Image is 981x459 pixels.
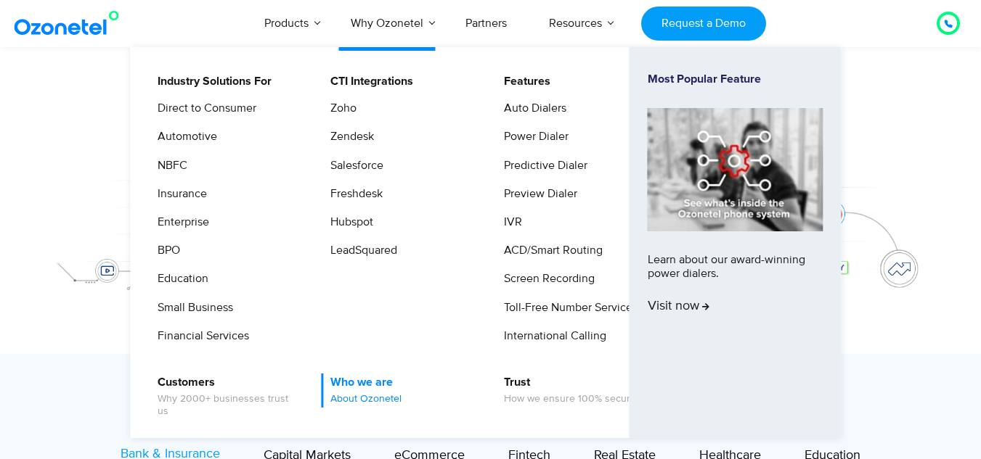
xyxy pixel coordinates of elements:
span: How we ensure 100% security [504,393,640,405]
a: Industry Solutions For [148,73,274,91]
a: Automotive [148,128,219,146]
a: Predictive Dialer [494,157,590,175]
a: CTI Integrations [321,73,415,91]
a: Screen Recording [494,270,597,288]
span: About Ozonetel [330,393,402,405]
a: Auto Dialers [494,99,569,117]
a: NBFC [148,157,190,175]
a: ACD/Smart Routing [494,241,605,260]
a: TrustHow we ensure 100% security [494,373,643,408]
a: Freshdesk [321,185,385,203]
a: Zoho [321,99,359,117]
span: Why 2000+ businesses trust us [158,393,301,418]
a: Features [494,73,553,91]
a: Direct to Consumer [148,99,259,117]
a: Zendesk [321,128,376,146]
a: Power Dialer [494,128,571,146]
a: Insurance [148,185,209,203]
a: International Calling [494,327,608,345]
a: LeadSquared [321,241,399,260]
div: Trusted CX Partner for 3,500+ Global Brands [44,390,937,415]
a: Most Popular FeatureLearn about our award-winning power dialers.Visit now [648,73,823,413]
a: CustomersWhy 2000+ businesses trust us [148,373,303,420]
a: Enterprise [148,213,211,231]
a: Who we areAbout Ozonetel [321,373,404,408]
a: Preview Dialer [494,185,579,203]
a: Small Business [148,299,235,317]
a: Salesforce [321,157,386,175]
a: IVR [494,213,524,231]
span: Visit now [648,299,709,315]
img: phone-system-min.jpg [648,108,823,231]
a: Financial Services [148,327,251,345]
a: Request a Demo [641,7,765,41]
a: Toll-Free Number Services [494,299,640,317]
a: Hubspot [321,213,375,231]
a: BPO [148,241,182,260]
a: Education [148,270,211,288]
